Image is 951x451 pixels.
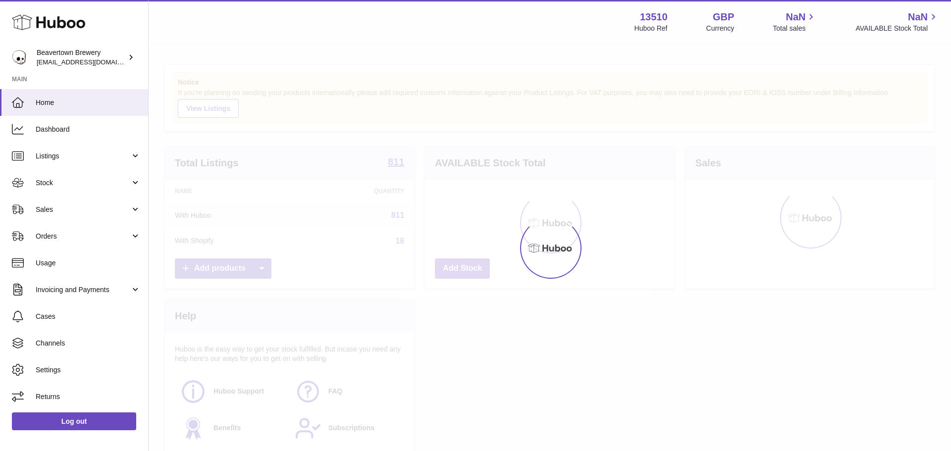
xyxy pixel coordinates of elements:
span: Sales [36,205,130,214]
span: Orders [36,232,130,241]
span: NaN [908,10,928,24]
span: [EMAIL_ADDRESS][DOMAIN_NAME] [37,58,146,66]
strong: 13510 [640,10,668,24]
span: AVAILABLE Stock Total [855,24,939,33]
span: Invoicing and Payments [36,285,130,295]
img: internalAdmin-13510@internal.huboo.com [12,50,27,65]
div: Huboo Ref [634,24,668,33]
span: Cases [36,312,141,321]
span: Returns [36,392,141,401]
a: Log out [12,412,136,430]
span: Usage [36,258,141,268]
div: Currency [706,24,735,33]
span: Channels [36,339,141,348]
span: Settings [36,365,141,375]
strong: GBP [713,10,734,24]
a: NaN AVAILABLE Stock Total [855,10,939,33]
span: Stock [36,178,130,188]
a: NaN Total sales [773,10,817,33]
span: Total sales [773,24,817,33]
span: Home [36,98,141,107]
span: NaN [786,10,805,24]
span: Dashboard [36,125,141,134]
div: Beavertown Brewery [37,48,126,67]
span: Listings [36,151,130,161]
